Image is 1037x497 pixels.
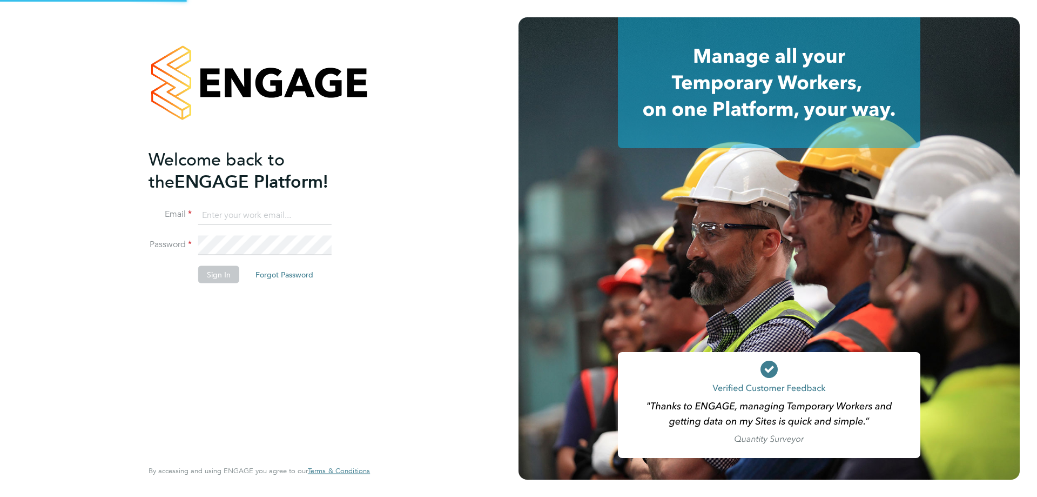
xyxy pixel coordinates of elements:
span: By accessing and using ENGAGE you agree to our [149,466,370,475]
input: Enter your work email... [198,206,332,225]
button: Sign In [198,266,239,283]
span: Welcome back to the [149,149,285,192]
h2: ENGAGE Platform! [149,148,359,193]
label: Email [149,209,192,220]
label: Password [149,239,192,250]
a: Terms & Conditions [308,467,370,475]
button: Forgot Password [247,266,322,283]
